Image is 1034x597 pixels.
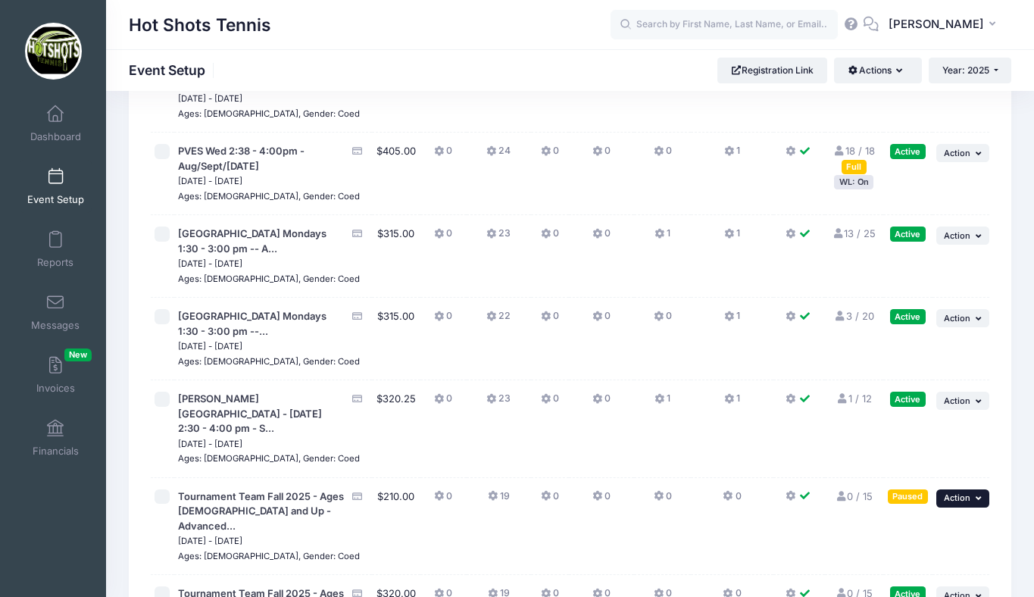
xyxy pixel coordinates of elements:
[20,97,92,150] a: Dashboard
[486,144,511,166] button: 24
[890,144,926,158] div: Active
[20,411,92,464] a: Financials
[834,175,873,189] div: WL: On
[842,160,867,174] div: Full
[178,356,360,367] small: Ages: [DEMOGRAPHIC_DATA], Gender: Coed
[834,310,874,322] a: 3 / 20
[488,489,510,511] button: 19
[486,227,511,248] button: 23
[724,392,740,414] button: 1
[936,392,989,410] button: Action
[178,490,344,532] span: Tournament Team Fall 2025 - Ages [DEMOGRAPHIC_DATA] and Up -Advanced...
[592,144,611,166] button: 0
[351,146,363,156] i: Accepting Credit Card Payments
[178,191,360,202] small: Ages: [DEMOGRAPHIC_DATA], Gender: Coed
[832,227,876,239] a: 13 / 25
[129,62,218,78] h1: Event Setup
[541,227,559,248] button: 0
[724,309,740,331] button: 1
[178,258,242,269] small: [DATE] - [DATE]
[178,227,326,255] span: [GEOGRAPHIC_DATA] Mondays 1:30 - 3:00 pm -- A...
[372,215,420,298] td: $315.00
[724,144,740,166] button: 1
[944,313,970,324] span: Action
[879,8,1011,42] button: [PERSON_NAME]
[36,382,75,395] span: Invoices
[434,309,452,331] button: 0
[929,58,1011,83] button: Year: 2025
[836,392,872,405] a: 1 / 12
[541,309,559,331] button: 0
[33,445,79,458] span: Financials
[178,108,360,119] small: Ages: [DEMOGRAPHIC_DATA], Gender: Coed
[833,145,875,172] a: 18 / 18 Full
[351,229,363,239] i: Accepting Credit Card Payments
[372,380,420,478] td: $320.25
[486,392,511,414] button: 23
[178,176,242,186] small: [DATE] - [DATE]
[20,286,92,339] a: Messages
[372,50,420,133] td: $405.00
[178,551,360,561] small: Ages: [DEMOGRAPHIC_DATA], Gender: Coed
[372,133,420,215] td: $405.00
[541,489,559,511] button: 0
[889,16,984,33] span: [PERSON_NAME]
[25,23,82,80] img: Hot Shots Tennis
[64,349,92,361] span: New
[888,489,928,504] div: Paused
[351,394,363,404] i: Accepting Credit Card Payments
[27,193,84,206] span: Event Setup
[178,341,242,352] small: [DATE] - [DATE]
[944,230,970,241] span: Action
[37,256,73,269] span: Reports
[592,309,611,331] button: 0
[178,536,242,546] small: [DATE] - [DATE]
[372,298,420,380] td: $315.00
[654,392,670,414] button: 1
[351,311,363,321] i: Accepting Credit Card Payments
[178,439,242,449] small: [DATE] - [DATE]
[717,58,827,83] a: Registration Link
[486,309,511,331] button: 22
[541,144,559,166] button: 0
[178,273,360,284] small: Ages: [DEMOGRAPHIC_DATA], Gender: Coed
[592,392,611,414] button: 0
[944,148,970,158] span: Action
[178,145,305,172] span: PVES Wed 2:38 - 4:00pm - Aug/Sept/[DATE]
[654,227,670,248] button: 1
[942,64,989,76] span: Year: 2025
[434,392,452,414] button: 0
[724,227,740,248] button: 1
[372,478,420,576] td: $210.00
[654,309,672,331] button: 0
[890,309,926,324] div: Active
[351,492,363,502] i: Accepting Credit Card Payments
[835,490,873,502] a: 0 / 15
[434,144,452,166] button: 0
[434,227,452,248] button: 0
[936,144,989,162] button: Action
[592,227,611,248] button: 0
[178,93,242,104] small: [DATE] - [DATE]
[129,8,271,42] h1: Hot Shots Tennis
[541,392,559,414] button: 0
[944,395,970,406] span: Action
[20,349,92,402] a: InvoicesNew
[178,310,326,337] span: [GEOGRAPHIC_DATA] Mondays 1:30 - 3:00 pm --...
[834,58,921,83] button: Actions
[654,489,672,511] button: 0
[936,309,989,327] button: Action
[31,319,80,332] span: Messages
[20,223,92,276] a: Reports
[936,489,989,508] button: Action
[178,392,322,434] span: [PERSON_NAME][GEOGRAPHIC_DATA] - [DATE] 2:30 - 4:00 pm - S...
[890,392,926,406] div: Active
[20,160,92,213] a: Event Setup
[592,489,611,511] button: 0
[611,10,838,40] input: Search by First Name, Last Name, or Email...
[434,489,452,511] button: 0
[890,227,926,241] div: Active
[936,227,989,245] button: Action
[654,144,672,166] button: 0
[30,130,81,143] span: Dashboard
